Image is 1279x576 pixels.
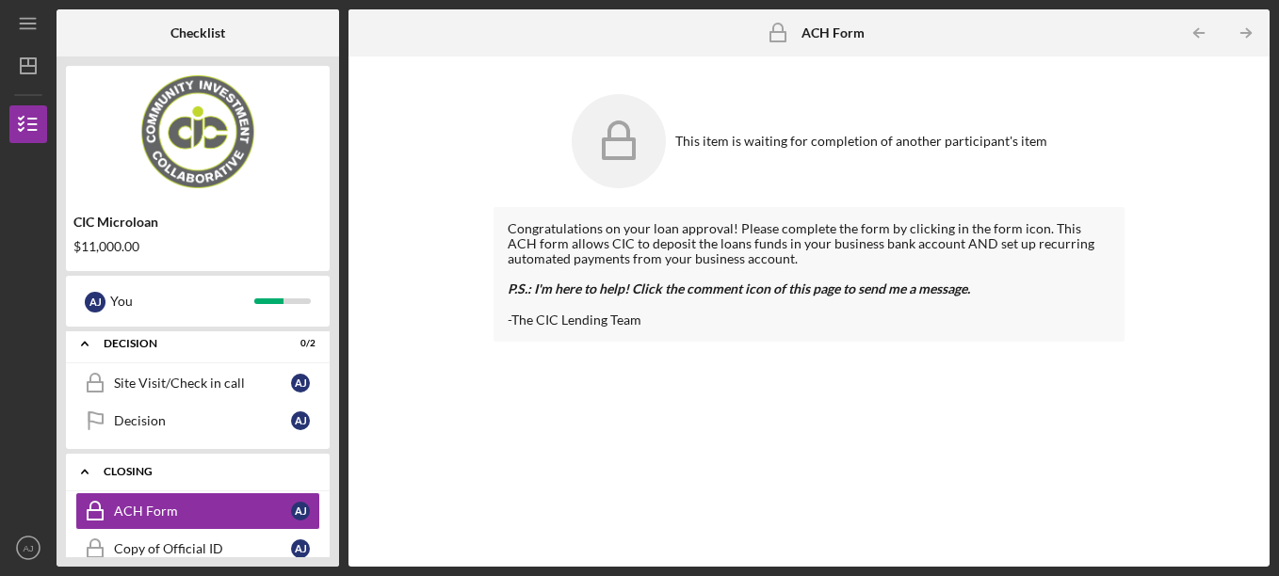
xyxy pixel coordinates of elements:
a: DecisionAJ [75,402,320,440]
div: A J [291,411,310,430]
a: ACH FormAJ [75,492,320,530]
b: Checklist [170,25,225,40]
button: AJ [9,529,47,567]
div: -The CIC Lending Team [508,312,1111,328]
div: A J [85,292,105,312]
div: A J [291,539,310,558]
a: Site Visit/Check in callAJ [75,364,320,402]
div: Decision [114,413,291,428]
em: P.S.: I'm here to help! Click the comment icon of this page to send me a message. [508,280,970,296]
div: This item is waiting for completion of another participant's item [675,134,1047,149]
div: A J [291,502,310,520]
div: CLOSING [104,466,306,477]
div: ACH Form [114,504,291,519]
a: Copy of Official IDAJ [75,530,320,568]
div: Copy of Official ID [114,541,291,556]
div: Decision [104,338,268,349]
b: ACH Form [801,25,865,40]
img: Product logo [66,75,330,188]
text: AJ [23,543,33,553]
div: Site Visit/Check in call [114,376,291,391]
div: You [110,285,254,317]
div: $11,000.00 [73,239,322,254]
div: CIC Microloan [73,215,322,230]
div: A J [291,374,310,392]
div: Congratulations on your loan approval! Please complete the form by clicking in the form icon. Thi... [508,221,1111,266]
div: 0 / 2 [282,338,316,349]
